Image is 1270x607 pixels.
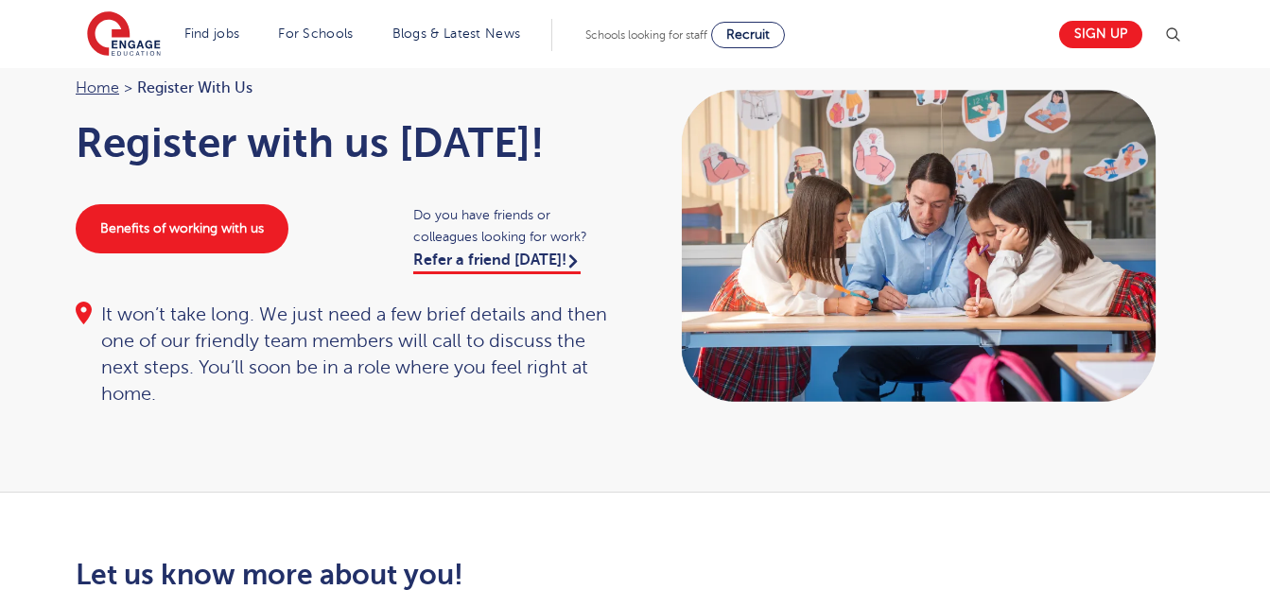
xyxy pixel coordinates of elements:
span: Do you have friends or colleagues looking for work? [413,204,617,248]
a: Refer a friend [DATE]! [413,251,581,274]
span: Register with us [137,76,252,100]
a: Sign up [1059,21,1142,48]
h2: Let us know more about you! [76,559,812,591]
span: Schools looking for staff [585,28,707,42]
a: Benefits of working with us [76,204,288,253]
a: Home [76,79,119,96]
a: Recruit [711,22,785,48]
span: > [124,79,132,96]
span: Recruit [726,27,770,42]
a: For Schools [278,26,353,41]
a: Find jobs [184,26,240,41]
img: Engage Education [87,11,161,59]
div: It won’t take long. We just need a few brief details and then one of our friendly team members wi... [76,302,617,408]
nav: breadcrumb [76,76,617,100]
h1: Register with us [DATE]! [76,119,617,166]
a: Blogs & Latest News [392,26,521,41]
